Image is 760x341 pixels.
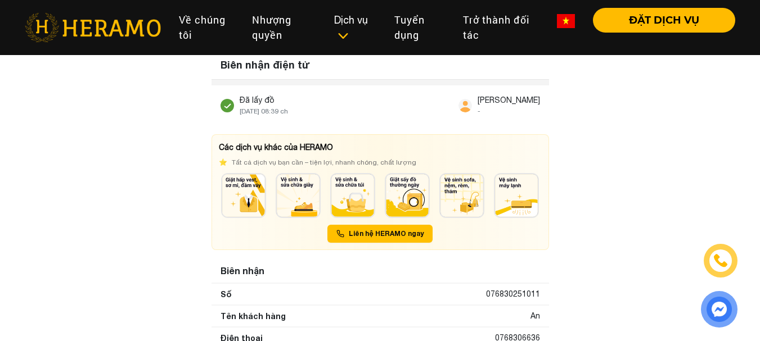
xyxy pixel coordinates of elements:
[337,30,349,42] img: subToggleIcon
[458,99,472,112] img: user.svg
[385,8,454,47] a: Tuyển dụng
[584,15,735,25] a: ĐẶT DỊCH VỤ
[212,51,549,80] div: Biên nhận điện tử
[25,13,161,42] img: heramo-logo.png
[221,99,234,112] img: stick.svg
[486,288,540,300] div: 076830251011
[714,254,727,267] img: phone-icon
[386,174,429,217] img: Giặt vest, sơ mi, đầm váy
[170,8,243,47] a: Về chúng tôi
[243,8,325,47] a: Nhượng quyền
[219,157,416,167] p: Tất cả dịch vụ bạn cần – tiện lợi, nhanh chóng, chất lượng
[222,174,265,217] img: Giặt vest, sơ mi, đầm váy
[221,288,231,300] div: Số
[440,174,483,217] img: Giặt vest, sơ mi, đầm váy
[327,225,433,243] button: Liên hệ HERAMO ngay
[557,14,575,28] img: vn-flag.png
[219,157,227,167] span: star
[219,142,416,153] h3: Các dịch vụ khác của HERAMO
[478,94,540,106] div: [PERSON_NAME]
[705,245,736,276] a: phone-icon
[216,260,545,282] div: Biên nhận
[530,310,540,322] div: An
[495,174,538,217] img: Giặt vest, sơ mi, đầm váy
[334,12,376,43] div: Dịch vụ
[478,107,480,115] span: -
[593,8,735,33] button: ĐẶT DỊCH VỤ
[240,94,288,106] div: Đã lấy đồ
[277,174,320,217] img: Giặt vest, sơ mi, đầm váy
[221,310,286,322] div: Tên khách hàng
[240,107,288,115] span: [DATE] 08:39 ch
[454,8,548,47] a: Trở thành đối tác
[331,174,374,217] img: Giặt vest, sơ mi, đầm váy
